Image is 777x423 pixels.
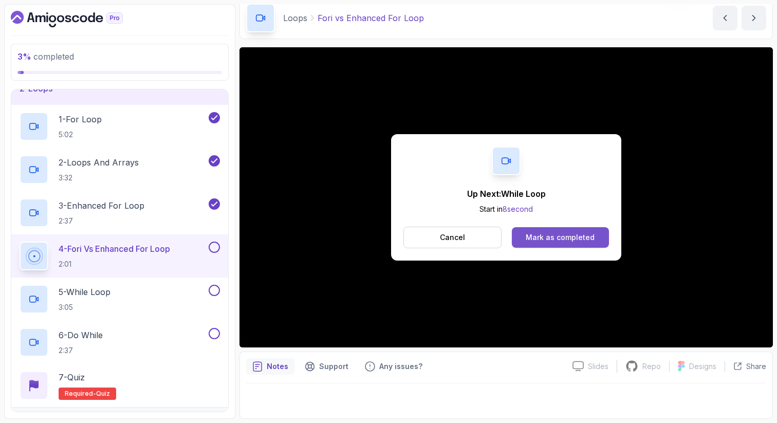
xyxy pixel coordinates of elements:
[17,51,74,62] span: completed
[96,390,110,398] span: quiz
[59,130,102,140] p: 5:02
[467,204,546,214] p: Start in
[440,232,465,243] p: Cancel
[379,361,422,372] p: Any issues?
[65,390,96,398] span: Required-
[59,302,110,312] p: 3:05
[526,232,595,243] div: Mark as completed
[59,243,170,255] p: 4 - Fori vs Enhanced For Loop
[20,285,220,314] button: 5-While Loop3:05
[59,286,110,298] p: 5 - While Loop
[59,156,139,169] p: 2 - Loops And Arrays
[59,259,170,269] p: 2:01
[746,361,766,372] p: Share
[403,227,502,248] button: Cancel
[20,155,220,184] button: 2-Loops And Arrays3:32
[725,361,766,372] button: Share
[59,113,102,125] p: 1 - For Loop
[512,227,609,248] button: Mark as completed
[689,361,716,372] p: Designs
[319,361,348,372] p: Support
[59,173,139,183] p: 3:32
[283,12,307,24] p: Loops
[359,358,429,375] button: Feedback button
[59,345,103,356] p: 2:37
[588,361,608,372] p: Slides
[59,329,103,341] p: 6 - Do While
[17,51,31,62] span: 3 %
[11,11,146,27] a: Dashboard
[713,6,737,30] button: previous content
[318,12,424,24] p: Fori vs Enhanced For Loop
[59,216,144,226] p: 2:37
[642,361,661,372] p: Repo
[20,112,220,141] button: 1-For Loop5:02
[246,358,294,375] button: notes button
[20,198,220,227] button: 3-Enhanced For Loop2:37
[59,371,85,383] p: 7 - Quiz
[742,6,766,30] button: next content
[20,371,220,400] button: 7-QuizRequired-quiz
[239,47,773,347] iframe: 4 - For i vs Enhanced For Loop
[267,361,288,372] p: Notes
[20,328,220,357] button: 6-Do While2:37
[467,188,546,200] p: Up Next: While Loop
[59,199,144,212] p: 3 - Enhanced For Loop
[503,205,533,213] span: 8 second
[299,358,355,375] button: Support button
[20,242,220,270] button: 4-Fori vs Enhanced For Loop2:01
